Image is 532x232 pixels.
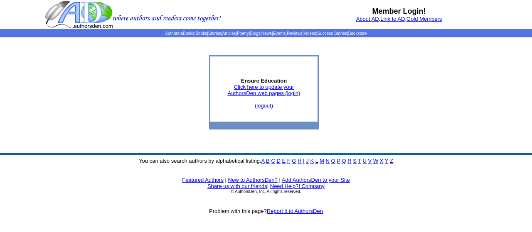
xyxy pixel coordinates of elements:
[182,177,224,183] a: Featured Authors
[298,183,325,189] font: |
[270,183,299,189] a: Need Help?
[292,158,296,164] a: G
[348,31,367,36] a: Bookstore
[406,16,442,22] a: Gold Members
[390,158,393,164] a: Z
[306,158,309,164] a: J
[282,158,286,164] a: E
[372,7,426,15] b: Member Login!
[303,31,316,36] a: Videos
[353,158,357,164] a: S
[337,158,340,164] a: P
[310,158,314,164] a: K
[298,158,301,164] a: H
[356,16,379,22] a: About AD
[207,183,267,189] a: Share us with our friends
[287,158,291,164] a: F
[255,103,273,109] a: (logout)
[279,177,280,183] font: |
[222,31,236,36] a: Articles
[380,16,405,22] a: Link to AD
[241,78,287,84] b: Ensure Education
[195,31,207,36] a: Books
[261,31,272,36] a: News
[356,16,442,22] font: , ,
[228,177,278,183] a: New to AuthorsDen?
[237,31,249,36] a: Poetry
[271,158,275,164] a: C
[276,158,280,164] a: D
[363,158,367,164] a: U
[282,177,350,183] a: Add AuthorsDen to your Site
[368,158,372,164] a: V
[331,158,335,164] a: O
[347,158,351,164] a: R
[139,158,393,164] font: You can also search authors by alphabetical listing:
[180,31,194,36] a: eBooks
[320,158,324,164] a: M
[380,158,384,164] a: X
[373,158,378,164] a: W
[342,158,346,164] a: Q
[209,208,323,214] font: Problem with this page?
[250,31,260,36] a: Blogs
[228,84,300,96] a: Click here to update yourAuthorsDen web pages (login)
[225,177,227,183] font: |
[326,158,330,164] a: N
[231,189,301,194] font: © AuthorsDen, Inc. All rights reserved.
[165,31,179,36] a: Authors
[208,31,221,36] a: Stories
[315,158,318,164] a: L
[267,183,268,189] font: |
[301,183,325,189] a: Company
[287,31,303,36] a: Reviews
[261,158,265,164] a: A
[165,31,367,36] span: | | | | | | | | | | | |
[385,158,388,164] a: Y
[273,31,286,36] a: Events
[317,31,347,36] a: Success Stories
[303,158,305,164] a: I
[358,158,361,164] a: T
[267,208,323,214] a: Report it to AuthorsDen
[266,158,270,164] a: B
